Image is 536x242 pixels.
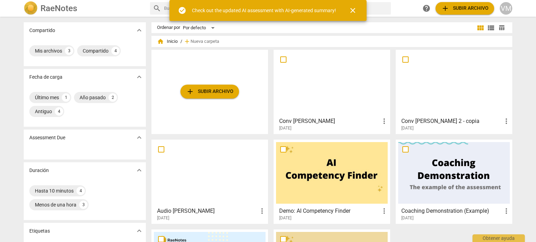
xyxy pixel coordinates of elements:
button: Subir [435,2,494,15]
span: [DATE] [279,215,291,221]
div: Compartido [83,47,109,54]
button: Cerrar [344,2,361,19]
span: / [180,39,182,44]
div: 4 [111,47,120,55]
button: Cuadrícula [475,23,486,33]
span: close [349,6,357,15]
span: [DATE] [401,215,414,221]
h3: Conv vivi joha [279,117,380,125]
span: more_vert [502,117,511,125]
span: add [441,4,449,13]
h3: Audio vivi julia [157,207,258,215]
div: Último mes [35,94,59,101]
button: Mostrar más [134,226,144,236]
span: table_chart [498,24,505,31]
div: 1 [62,93,70,102]
p: Etiquetas [29,227,50,235]
div: 3 [79,201,88,209]
button: Mostrar más [134,132,144,143]
span: add [186,87,194,96]
p: Compartido [29,27,55,34]
span: Nueva carpeta [191,39,219,44]
a: LogoRaeNotes [24,1,144,15]
div: 4 [55,107,63,116]
div: Ordenar por [157,25,180,30]
span: Subir archivo [441,4,489,13]
button: Mostrar más [134,72,144,82]
button: Tabla [496,23,507,33]
a: Audio [PERSON_NAME][DATE] [154,142,266,221]
a: Conv [PERSON_NAME] 2 - copia[DATE] [398,52,510,131]
div: 2 [109,93,117,102]
button: Lista [486,23,496,33]
img: Logo [24,1,38,15]
span: home [157,38,164,45]
span: add [184,38,191,45]
span: search [153,4,161,13]
h3: Conv Vivi Julia 2 - copia [401,117,502,125]
a: Obtener ayuda [420,2,433,15]
button: VM [500,2,512,15]
span: [DATE] [279,125,291,131]
span: expand_more [135,227,143,235]
a: Demo: AI Competency Finder[DATE] [276,142,388,221]
p: Fecha de carga [29,73,62,81]
span: more_vert [502,207,511,215]
span: expand_more [135,73,143,81]
div: Check out the updated AI assessment with AI-generated summary! [192,7,336,14]
button: Mostrar más [134,25,144,36]
div: Antiguo [35,108,52,115]
span: expand_more [135,166,143,174]
span: Inicio [157,38,178,45]
div: Menos de una hora [35,201,76,208]
div: 3 [65,47,73,55]
a: Coaching Demonstration (Example)[DATE] [398,142,510,221]
div: Por defecto [183,22,217,33]
div: Mis archivos [35,47,62,54]
a: Conv [PERSON_NAME][DATE] [276,52,388,131]
div: Año pasado [80,94,106,101]
h2: RaeNotes [40,3,77,13]
span: [DATE] [401,125,414,131]
div: Obtener ayuda [472,234,525,242]
button: Subir [180,85,239,99]
span: check_circle [178,6,186,15]
input: Buscar [164,3,388,14]
span: more_vert [380,207,388,215]
span: expand_more [135,26,143,34]
p: Duración [29,167,49,174]
span: view_list [487,24,495,32]
p: Assessment Due [29,134,65,141]
button: Mostrar más [134,165,144,175]
span: [DATE] [157,215,169,221]
div: 4 [76,187,85,195]
span: help [422,4,431,13]
span: more_vert [258,207,266,215]
h3: Demo: AI Competency Finder [279,207,380,215]
span: view_module [476,24,485,32]
div: Hasta 10 minutos [35,187,74,194]
span: more_vert [380,117,388,125]
span: Subir archivo [186,87,233,96]
span: expand_more [135,133,143,142]
h3: Coaching Demonstration (Example) [401,207,502,215]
